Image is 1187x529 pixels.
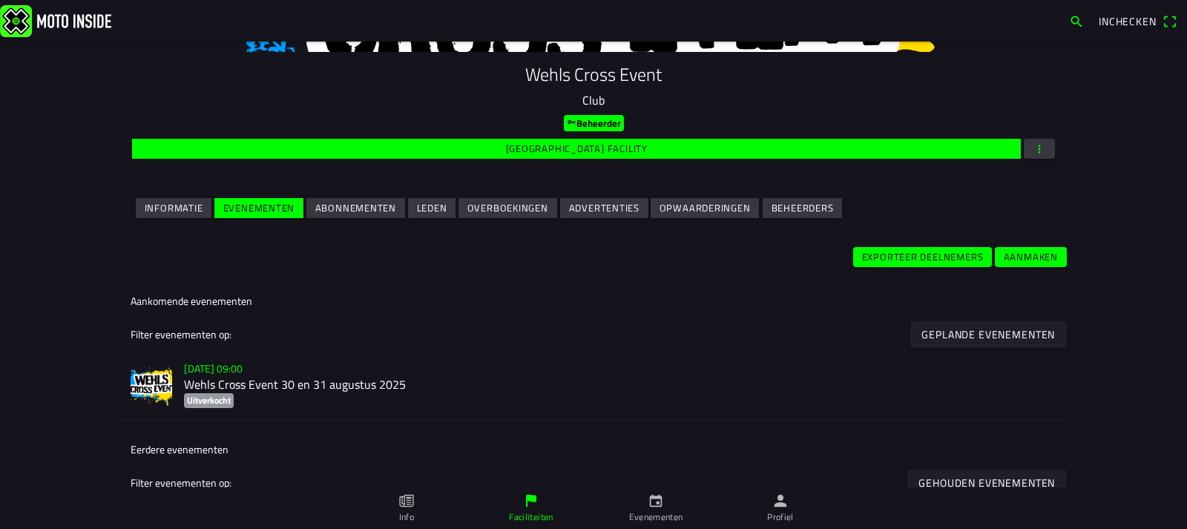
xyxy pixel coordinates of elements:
ion-label: Evenementen [629,510,683,524]
ion-label: Faciliteiten [509,510,553,524]
ion-icon: paper [398,493,415,509]
ion-button: Abonnementen [306,198,405,218]
ion-icon: person [772,493,789,509]
ion-label: Eerdere evenementen [131,441,228,457]
span: Inchecken [1099,13,1157,29]
ion-icon: flag [523,493,539,509]
ion-button: Beheerders [763,198,842,218]
h1: Wehls Cross Event [131,64,1056,85]
ion-text: Gehouden evenementen [919,478,1056,488]
ion-text: Geplande evenementen [922,329,1056,340]
ion-label: Info [399,510,414,524]
ion-badge: Beheerder [564,115,624,131]
ion-button: Aanmaken [995,248,1067,268]
ion-label: Filter evenementen op: [131,326,231,342]
ion-button: [GEOGRAPHIC_DATA] facility [132,139,1021,159]
ion-button: Informatie [136,198,211,218]
ion-label: Filter evenementen op: [131,475,231,490]
a: Incheckenqr scanner [1091,8,1184,33]
ion-icon: key [567,117,576,127]
ion-label: Aankomende evenementen [131,293,252,309]
ion-button: Evenementen [214,198,303,218]
p: Club [131,91,1056,109]
ion-button: Leden [408,198,456,218]
ion-label: Profiel [767,510,794,524]
ion-text: Uitverkocht [187,393,231,407]
h2: Wehls Cross Event 30 en 31 augustus 2025 [184,378,1056,392]
ion-button: Advertenties [560,198,648,218]
ion-icon: calendar [648,493,664,509]
ion-button: Overboekingen [458,198,557,218]
img: VqD64gSFQa07sXQ29HG3kmymFA4PMwN3nS6ewlsa.png [131,365,172,407]
ion-button: Opwaarderingen [651,198,759,218]
ion-text: [DATE] 09:00 [184,361,243,376]
ion-button: Exporteer deelnemers [853,248,992,268]
a: search [1062,8,1091,33]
